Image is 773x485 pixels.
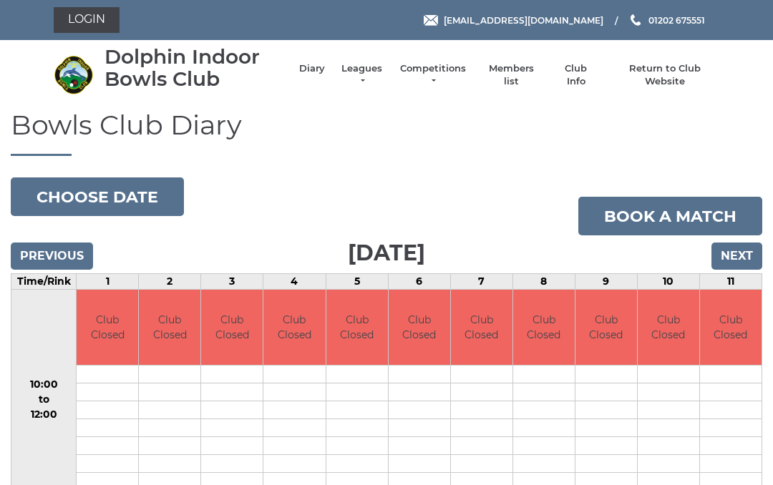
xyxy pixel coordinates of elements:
[450,274,512,290] td: 7
[104,46,285,90] div: Dolphin Indoor Bowls Club
[388,274,450,290] td: 6
[575,274,637,290] td: 9
[638,290,699,365] td: Club Closed
[11,274,77,290] td: Time/Rink
[11,110,762,157] h1: Bowls Club Diary
[451,290,512,365] td: Club Closed
[424,15,438,26] img: Email
[11,242,93,270] input: Previous
[611,62,719,88] a: Return to Club Website
[201,274,263,290] td: 3
[575,290,637,365] td: Club Closed
[77,274,139,290] td: 1
[139,274,201,290] td: 2
[648,14,705,25] span: 01202 675551
[201,290,263,365] td: Club Closed
[139,290,200,365] td: Club Closed
[399,62,467,88] a: Competitions
[512,274,575,290] td: 8
[54,7,120,33] a: Login
[339,62,384,88] a: Leagues
[711,242,762,270] input: Next
[699,274,762,290] td: 11
[263,274,326,290] td: 4
[11,177,184,216] button: Choose date
[389,290,450,365] td: Club Closed
[700,290,762,365] td: Club Closed
[326,290,388,365] td: Club Closed
[444,14,603,25] span: [EMAIL_ADDRESS][DOMAIN_NAME]
[299,62,325,75] a: Diary
[481,62,540,88] a: Members list
[628,14,705,27] a: Phone us 01202 675551
[555,62,597,88] a: Club Info
[631,14,641,26] img: Phone us
[637,274,699,290] td: 10
[54,55,93,94] img: Dolphin Indoor Bowls Club
[578,197,762,235] a: Book a match
[326,274,388,290] td: 5
[263,290,325,365] td: Club Closed
[424,14,603,27] a: Email [EMAIL_ADDRESS][DOMAIN_NAME]
[77,290,138,365] td: Club Closed
[513,290,575,365] td: Club Closed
